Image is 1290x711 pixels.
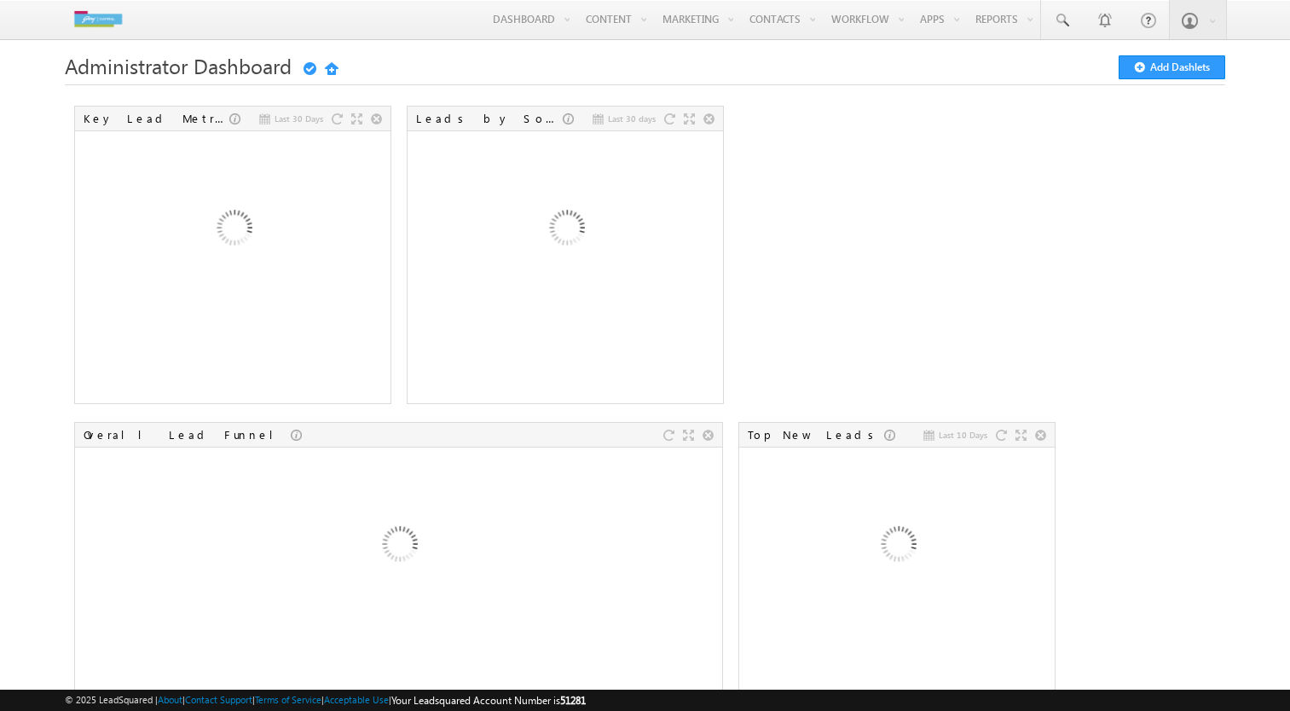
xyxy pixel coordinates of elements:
[324,694,389,705] a: Acceptable Use
[65,52,292,79] span: Administrator Dashboard
[806,455,989,639] img: Loading...
[748,427,884,442] div: Top New Leads
[185,694,252,705] a: Contact Support
[275,111,323,126] span: Last 30 Days
[416,111,563,126] div: Leads by Sources
[142,139,325,322] img: Loading...
[255,694,321,705] a: Terms of Service
[939,427,987,442] span: Last 10 Days
[84,427,291,442] div: Overall Lead Funnel
[474,139,657,322] img: Loading...
[560,694,586,707] span: 51281
[84,111,229,126] div: Key Lead Metrics
[65,4,131,34] img: Custom Logo
[608,111,656,126] span: Last 30 days
[158,694,182,705] a: About
[1119,55,1225,79] button: Add Dashlets
[307,455,490,639] img: Loading...
[65,692,586,708] span: © 2025 LeadSquared | | | | |
[391,694,586,707] span: Your Leadsquared Account Number is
